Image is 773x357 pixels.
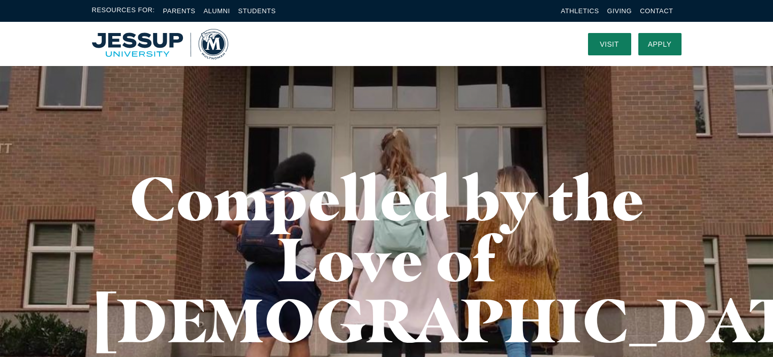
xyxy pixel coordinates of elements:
a: Visit [588,33,631,55]
a: Contact [640,7,673,15]
a: Home [92,29,228,59]
a: Parents [163,7,196,15]
a: Giving [607,7,632,15]
img: Multnomah University Logo [92,29,228,59]
a: Alumni [203,7,230,15]
a: Athletics [561,7,599,15]
h1: Compelled by the Love of [DEMOGRAPHIC_DATA] [92,168,682,350]
a: Students [238,7,276,15]
a: Apply [638,33,682,55]
span: Resources For: [92,5,155,17]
